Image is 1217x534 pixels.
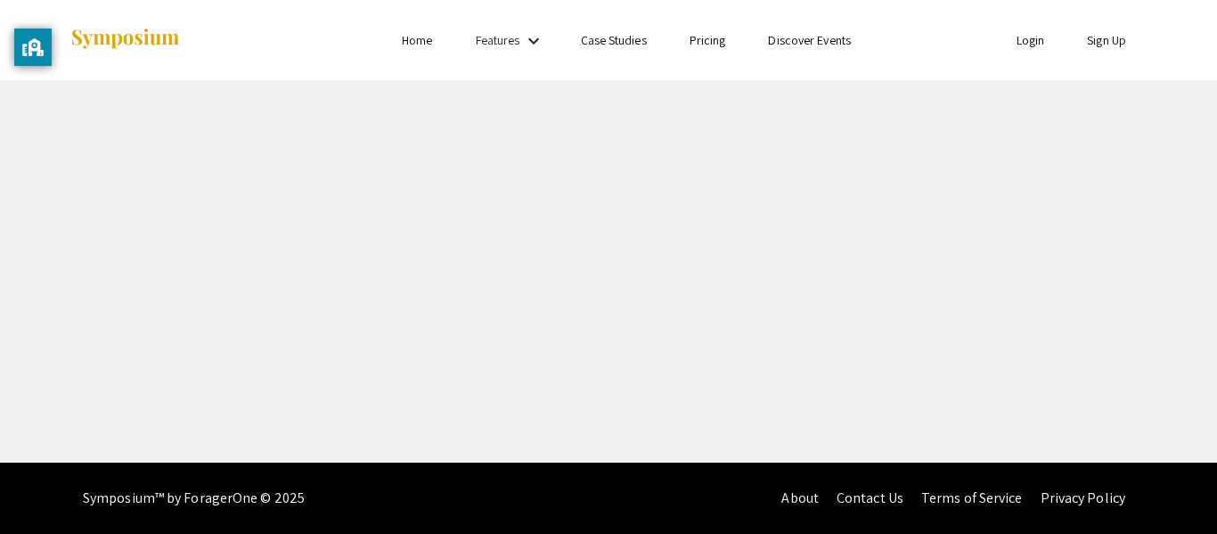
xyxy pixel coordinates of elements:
a: Privacy Policy [1041,489,1125,507]
a: Features [476,32,520,48]
a: Contact Us [837,489,903,507]
a: Terms of Service [921,489,1023,507]
mat-icon: Expand Features list [523,30,544,52]
button: privacy banner [14,29,52,66]
a: Login [1017,32,1045,48]
a: Case Studies [581,32,647,48]
div: Symposium™ by ForagerOne © 2025 [83,463,305,534]
a: About [781,489,819,507]
a: Home [402,32,432,48]
a: Sign Up [1087,32,1126,48]
a: Pricing [690,32,726,48]
img: Symposium by ForagerOne [69,28,181,52]
a: Discover Events [768,32,851,48]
